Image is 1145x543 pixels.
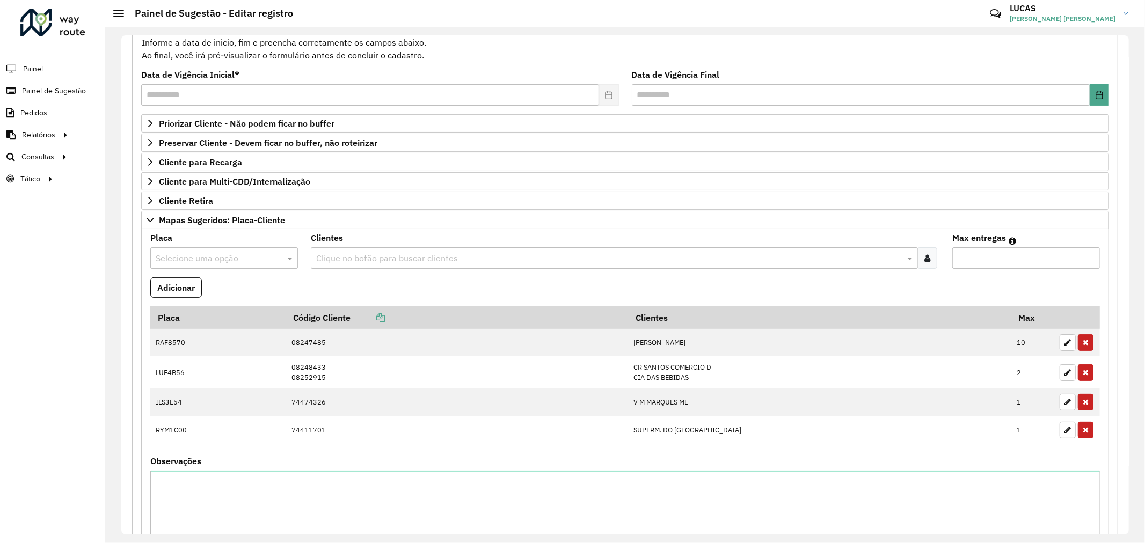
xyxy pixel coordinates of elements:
[20,173,40,185] span: Tático
[159,196,213,205] span: Cliente Retira
[632,68,720,81] label: Data de Vigência Final
[286,306,628,329] th: Código Cliente
[141,211,1109,229] a: Mapas Sugeridos: Placa-Cliente
[286,388,628,416] td: 74474326
[628,356,1011,388] td: CR SANTOS COMERCIO D CIA DAS BEBIDAS
[159,119,334,128] span: Priorizar Cliente - Não podem ficar no buffer
[159,177,310,186] span: Cliente para Multi-CDD/Internalização
[286,356,628,388] td: 08248433 08252915
[311,231,343,244] label: Clientes
[159,138,377,147] span: Preservar Cliente - Devem ficar no buffer, não roteirizar
[150,231,172,244] label: Placa
[20,107,47,119] span: Pedidos
[150,454,201,467] label: Observações
[1011,416,1054,444] td: 1
[1011,388,1054,416] td: 1
[150,416,286,444] td: RYM1C00
[1011,306,1054,329] th: Max
[1010,3,1115,13] h3: LUCAS
[22,85,86,97] span: Painel de Sugestão
[23,63,43,75] span: Painel
[1011,329,1054,357] td: 10
[1009,237,1016,245] em: Máximo de clientes que serão colocados na mesma rota com os clientes informados
[150,277,202,298] button: Adicionar
[1090,84,1109,106] button: Choose Date
[141,68,239,81] label: Data de Vigência Inicial
[150,329,286,357] td: RAF8570
[141,172,1109,190] a: Cliente para Multi-CDD/Internalização
[286,416,628,444] td: 74411701
[628,416,1011,444] td: SUPERM. DO [GEOGRAPHIC_DATA]
[150,306,286,329] th: Placa
[628,329,1011,357] td: [PERSON_NAME]
[124,8,293,19] h2: Painel de Sugestão - Editar registro
[1010,14,1115,24] span: [PERSON_NAME] [PERSON_NAME]
[141,192,1109,210] a: Cliente Retira
[150,356,286,388] td: LUE4B56
[141,114,1109,133] a: Priorizar Cliente - Não podem ficar no buffer
[21,151,54,163] span: Consultas
[628,388,1011,416] td: V M MARQUES ME
[984,2,1007,25] a: Contato Rápido
[159,158,242,166] span: Cliente para Recarga
[351,312,385,323] a: Copiar
[952,231,1006,244] label: Max entregas
[286,329,628,357] td: 08247485
[628,306,1011,329] th: Clientes
[22,129,55,141] span: Relatórios
[1011,356,1054,388] td: 2
[141,23,1109,62] div: Informe a data de inicio, fim e preencha corretamente os campos abaixo. Ao final, você irá pré-vi...
[141,134,1109,152] a: Preservar Cliente - Devem ficar no buffer, não roteirizar
[141,153,1109,171] a: Cliente para Recarga
[159,216,285,224] span: Mapas Sugeridos: Placa-Cliente
[150,388,286,416] td: ILS3E54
